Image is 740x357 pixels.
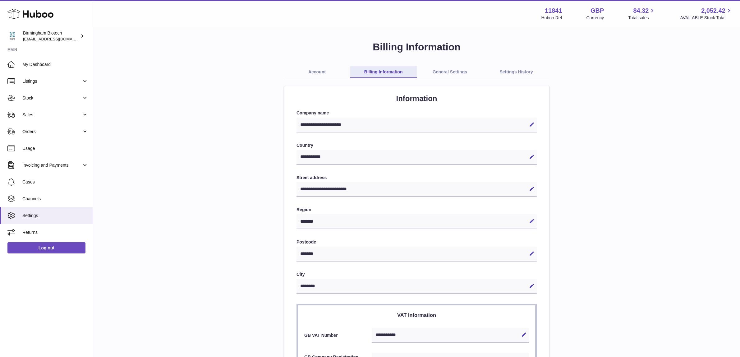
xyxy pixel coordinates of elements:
[22,229,88,235] span: Returns
[483,66,549,78] a: Settings History
[22,112,82,118] span: Sales
[296,110,537,116] label: Company name
[7,242,85,253] a: Log out
[22,78,82,84] span: Listings
[304,332,372,338] label: GB VAT Number
[22,213,88,219] span: Settings
[628,15,656,21] span: Total sales
[7,31,17,41] img: internalAdmin-11841@internal.huboo.com
[23,36,91,41] span: [EMAIL_ADDRESS][DOMAIN_NAME]
[591,7,604,15] strong: GBP
[586,15,604,21] div: Currency
[350,66,417,78] a: Billing Information
[296,175,537,181] label: Street address
[296,239,537,245] label: Postcode
[22,162,82,168] span: Invoicing and Payments
[22,196,88,202] span: Channels
[701,7,725,15] span: 2,052.42
[296,271,537,277] label: City
[296,94,537,104] h2: Information
[22,146,88,151] span: Usage
[22,62,88,67] span: My Dashboard
[22,129,82,135] span: Orders
[541,15,562,21] div: Huboo Ref
[545,7,562,15] strong: 11841
[296,207,537,213] label: Region
[284,66,350,78] a: Account
[296,142,537,148] label: Country
[23,30,79,42] div: Birmingham Biotech
[22,179,88,185] span: Cases
[680,15,733,21] span: AVAILABLE Stock Total
[103,40,730,54] h1: Billing Information
[628,7,656,21] a: 84.32 Total sales
[417,66,483,78] a: General Settings
[22,95,82,101] span: Stock
[633,7,649,15] span: 84.32
[680,7,733,21] a: 2,052.42 AVAILABLE Stock Total
[304,312,529,318] h3: VAT Information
